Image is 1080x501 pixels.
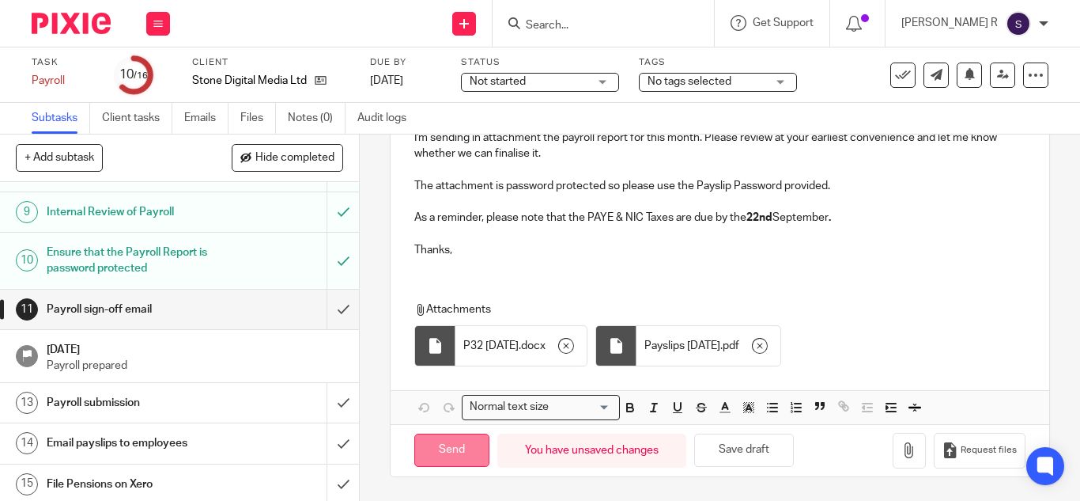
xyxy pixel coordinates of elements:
[47,241,223,281] h1: Ensure that the Payroll Report is password protected
[184,103,228,134] a: Emails
[192,56,350,69] label: Client
[134,71,148,80] small: /16
[192,73,307,89] p: Stone Digital Media Ltd
[16,144,103,171] button: + Add subtask
[370,75,403,86] span: [DATE]
[470,76,526,87] span: Not started
[32,13,111,34] img: Pixie
[102,103,172,134] a: Client tasks
[694,434,794,468] button: Save draft
[47,391,223,415] h1: Payroll submission
[32,103,90,134] a: Subtasks
[16,201,38,223] div: 9
[47,338,344,358] h1: [DATE]
[47,358,344,374] p: Payroll prepared
[746,212,772,223] strong: 22nd
[240,103,276,134] a: Files
[723,338,739,354] span: pdf
[497,434,686,468] div: You have unsaved changes
[639,56,797,69] label: Tags
[47,298,223,321] h1: Payroll sign-off email
[32,56,95,69] label: Task
[16,432,38,454] div: 14
[414,130,1025,162] p: I'm sending in attachment the payroll report for this month. Please review at your earliest conve...
[414,210,1025,226] p: As a reminder, please note that the PAYE & NIC Taxes are due by the September
[16,249,38,271] div: 10
[119,66,148,84] div: 10
[357,103,418,134] a: Audit logs
[553,399,610,416] input: Search for option
[648,76,731,87] span: No tags selected
[16,298,38,321] div: 11
[414,178,1025,194] p: The attachment is password protected so please use the Payslip Password provided.
[414,242,1025,258] p: Thanks,
[901,15,998,31] p: [PERSON_NAME] R
[934,433,1025,469] button: Request files
[1006,11,1031,36] img: svg%3E
[462,395,620,419] div: Search for option
[255,152,334,165] span: Hide completed
[461,56,619,69] label: Status
[636,326,780,366] div: .
[961,444,1017,457] span: Request files
[753,17,814,28] span: Get Support
[455,326,587,366] div: .
[414,434,489,468] input: Send
[47,431,223,455] h1: Email payslips to employees
[524,19,667,33] input: Search
[829,212,831,223] strong: .
[32,73,95,89] div: Payroll
[16,392,38,414] div: 13
[466,399,552,416] span: Normal text size
[414,302,1018,317] p: Attachments
[521,338,546,354] span: docx
[463,338,519,354] span: P32 [DATE]
[370,56,441,69] label: Due by
[644,338,720,354] span: Payslips [DATE]
[288,103,346,134] a: Notes (0)
[232,144,343,171] button: Hide completed
[16,473,38,495] div: 15
[47,200,223,224] h1: Internal Review of Payroll
[47,473,223,496] h1: File Pensions on Xero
